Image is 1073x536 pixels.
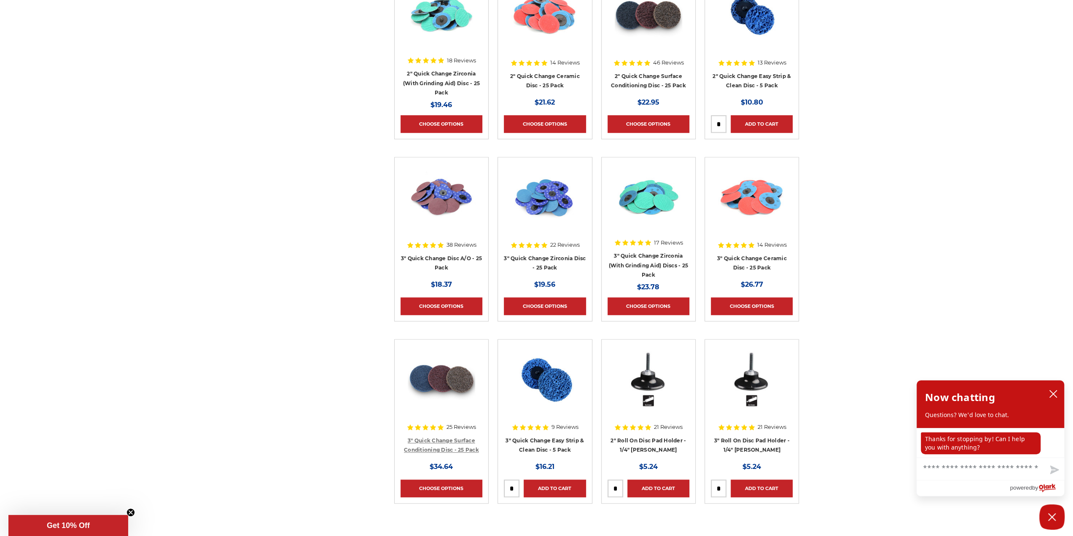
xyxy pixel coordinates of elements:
[608,115,689,133] a: Choose Options
[714,437,790,453] a: 3" Roll On Disc Pad Holder - 1/4" [PERSON_NAME]
[925,411,1056,419] p: Questions? We'd love to chat.
[403,70,480,96] a: 2" Quick Change Zirconia (With Grinding Aid) Disc - 25 Pack
[446,242,476,248] span: 38 Reviews
[8,515,128,536] div: Get 10% OffClose teaser
[47,521,90,530] span: Get 10% Off
[916,380,1065,496] div: olark chatbox
[504,115,586,133] a: Choose Options
[408,345,475,413] img: 3-inch surface conditioning quick change disc by Black Hawk Abrasives
[711,345,793,427] a: 3" Roll On Disc Pad Holder - 1/4" Shank
[401,297,482,315] a: Choose Options
[1010,480,1064,496] a: Powered by Olark
[653,60,684,65] span: 46 Reviews
[742,463,761,471] span: $5.24
[504,163,586,245] a: Set of 3-inch Metalworking Discs in 80 Grit, quick-change Zirconia abrasive by Empire Abrasives, ...
[446,424,476,430] span: 25 Reviews
[430,463,453,471] span: $34.64
[608,297,689,315] a: Choose Options
[511,163,578,231] img: Set of 3-inch Metalworking Discs in 80 Grit, quick-change Zirconia abrasive by Empire Abrasives, ...
[1043,461,1064,480] button: Send message
[404,437,479,453] a: 3" Quick Change Surface Conditioning Disc - 25 Pack
[717,255,787,271] a: 3" Quick Change Ceramic Disc - 25 Pack
[535,98,555,106] span: $21.62
[506,437,584,453] a: 3" Quick Change Easy Strip & Clean Disc - 5 Pack
[711,297,793,315] a: Choose Options
[510,73,580,89] a: 2" Quick Change Ceramic Disc - 25 Pack
[401,115,482,133] a: Choose Options
[654,424,683,430] span: 21 Reviews
[524,479,586,497] a: Add to Cart
[401,345,482,427] a: 3-inch surface conditioning quick change disc by Black Hawk Abrasives
[610,437,686,453] a: 2" Roll On Disc Pad Holder - 1/4" [PERSON_NAME]
[731,479,793,497] a: Add to Cart
[550,242,580,248] span: 22 Reviews
[408,163,475,231] img: 3-inch aluminum oxide quick change sanding discs for sanding and deburring
[713,73,791,89] a: 2" Quick Change Easy Strip & Clean Disc - 5 Pack
[758,424,786,430] span: 21 Reviews
[401,255,482,271] a: 3" Quick Change Disc A/O - 25 Pack
[757,242,787,248] span: 14 Reviews
[615,163,682,231] img: 3 Inch Quick Change Discs with Grinding Aid
[731,115,793,133] a: Add to Cart
[741,98,763,106] span: $10.80
[430,101,452,109] span: $19.46
[447,58,476,63] span: 18 Reviews
[504,255,586,271] a: 3" Quick Change Zirconia Disc - 25 Pack
[1032,482,1038,493] span: by
[535,463,554,471] span: $16.21
[608,163,689,245] a: 3 Inch Quick Change Discs with Grinding Aid
[758,60,786,65] span: 13 Reviews
[504,345,586,427] a: 3 inch blue strip it quick change discs by BHA
[921,432,1041,454] p: Thanks for stopping by! Can I help you with anything?
[608,345,689,427] a: 2" Roll On Disc Pad Holder - 1/4" Shank
[925,389,995,406] h2: Now chatting
[431,280,452,288] span: $18.37
[534,280,555,288] span: $19.56
[654,240,683,245] span: 17 Reviews
[718,163,785,231] img: 3 inch ceramic roloc discs
[550,60,580,65] span: 14 Reviews
[741,280,763,288] span: $26.77
[711,163,793,245] a: 3 inch ceramic roloc discs
[615,345,682,413] img: 2" Roll On Disc Pad Holder - 1/4" Shank
[504,297,586,315] a: Choose Options
[1046,388,1060,400] button: close chatbox
[718,345,785,413] img: 3" Roll On Disc Pad Holder - 1/4" Shank
[1010,482,1032,493] span: powered
[611,73,686,89] a: 2" Quick Change Surface Conditioning Disc - 25 Pack
[401,479,482,497] a: Choose Options
[401,163,482,245] a: 3-inch aluminum oxide quick change sanding discs for sanding and deburring
[639,463,658,471] span: $5.24
[637,283,659,291] span: $23.78
[637,98,659,106] span: $22.95
[627,479,689,497] a: Add to Cart
[609,253,688,278] a: 3" Quick Change Zirconia (With Grinding Aid) Discs - 25 Pack
[917,428,1064,458] div: chat
[126,508,135,517] button: Close teaser
[551,424,578,430] span: 9 Reviews
[1039,504,1065,530] button: Close Chatbox
[511,345,579,413] img: 3 inch blue strip it quick change discs by BHA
